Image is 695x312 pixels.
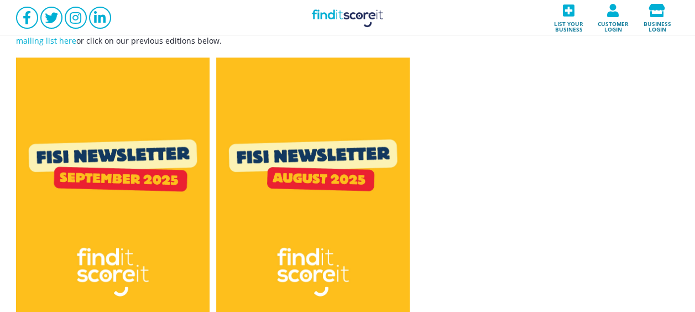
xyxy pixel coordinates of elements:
[591,1,635,35] a: Customer login
[639,17,676,32] span: Business login
[547,1,591,35] a: List your business
[594,17,632,32] span: Customer login
[550,17,588,32] span: List your business
[16,24,680,46] p: Our newsletters are sent on the 1st of each month straight to your inbox with useful dates for yo...
[635,1,680,35] a: Business login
